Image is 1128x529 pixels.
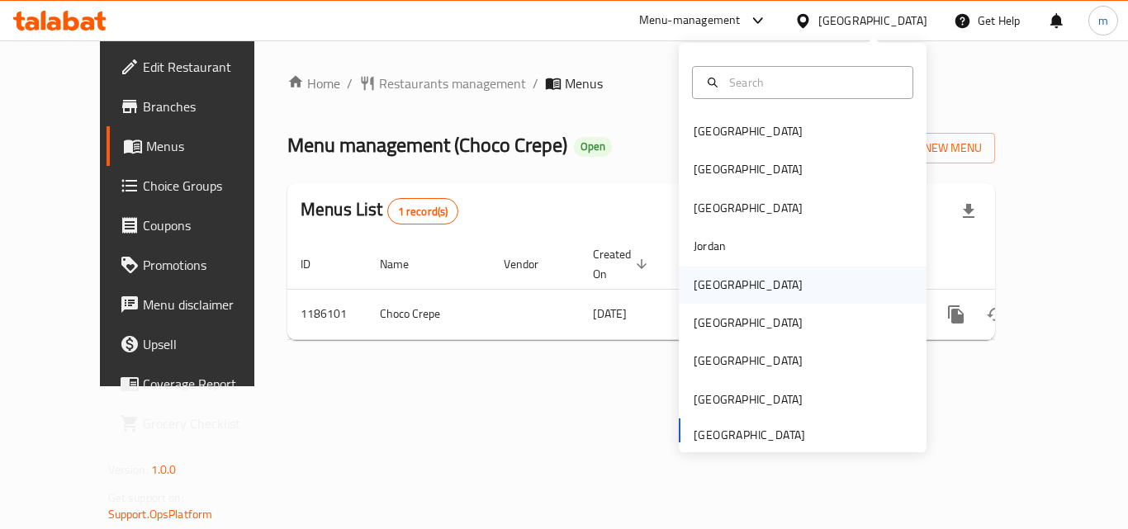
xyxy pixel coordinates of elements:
span: Created On [593,244,652,284]
span: Upsell [143,334,275,354]
a: Branches [107,87,288,126]
span: Open [574,139,612,154]
span: Grocery Checklist [143,413,275,433]
h2: Menus List [301,197,458,224]
div: [GEOGRAPHIC_DATA] [694,352,803,370]
span: Edit Restaurant [143,57,275,77]
div: [GEOGRAPHIC_DATA] [694,390,803,409]
span: [DATE] [593,303,627,324]
div: Export file [949,191,988,231]
div: Jordan [694,237,726,255]
span: Menu disclaimer [143,295,275,314]
span: 1 record(s) [388,204,458,220]
a: Upsell [107,324,288,364]
span: ID [301,254,332,274]
button: more [936,295,976,334]
span: Menus [565,73,603,93]
div: Total records count [387,198,459,224]
span: Coupons [143,215,275,235]
td: 1186101 [287,289,367,339]
div: [GEOGRAPHIC_DATA] [694,276,803,294]
a: Choice Groups [107,166,288,205]
a: Coupons [107,205,288,245]
span: Choice Groups [143,176,275,196]
div: [GEOGRAPHIC_DATA] [694,160,803,178]
div: [GEOGRAPHIC_DATA] [694,314,803,332]
li: / [347,73,353,93]
td: Choco Crepe [367,289,491,339]
div: [GEOGRAPHIC_DATA] [818,12,927,30]
span: 1.0.0 [151,459,177,480]
span: Add New Menu [880,138,982,158]
div: Menu-management [639,11,741,31]
a: Grocery Checklist [107,404,288,443]
span: Name [380,254,430,274]
input: Search [723,73,903,92]
a: Restaurants management [359,73,526,93]
a: Home [287,73,340,93]
a: Menu disclaimer [107,285,288,324]
span: Promotions [143,255,275,275]
a: Menus [107,126,288,166]
nav: breadcrumb [287,73,995,93]
button: Add New Menu [867,133,995,163]
a: Coverage Report [107,364,288,404]
div: [GEOGRAPHIC_DATA] [694,199,803,217]
a: Support.OpsPlatform [108,503,213,525]
span: Restaurants management [379,73,526,93]
a: Promotions [107,245,288,285]
span: Menus [146,136,275,156]
button: Change Status [976,295,1016,334]
span: Get support on: [108,487,184,508]
span: Branches [143,97,275,116]
a: Edit Restaurant [107,47,288,87]
span: Vendor [504,254,560,274]
div: Open [574,137,612,157]
span: Version: [108,459,149,480]
span: Coverage Report [143,374,275,394]
li: / [533,73,538,93]
span: Menu management ( Choco Crepe ) [287,126,567,163]
span: m [1098,12,1108,30]
div: [GEOGRAPHIC_DATA] [694,122,803,140]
